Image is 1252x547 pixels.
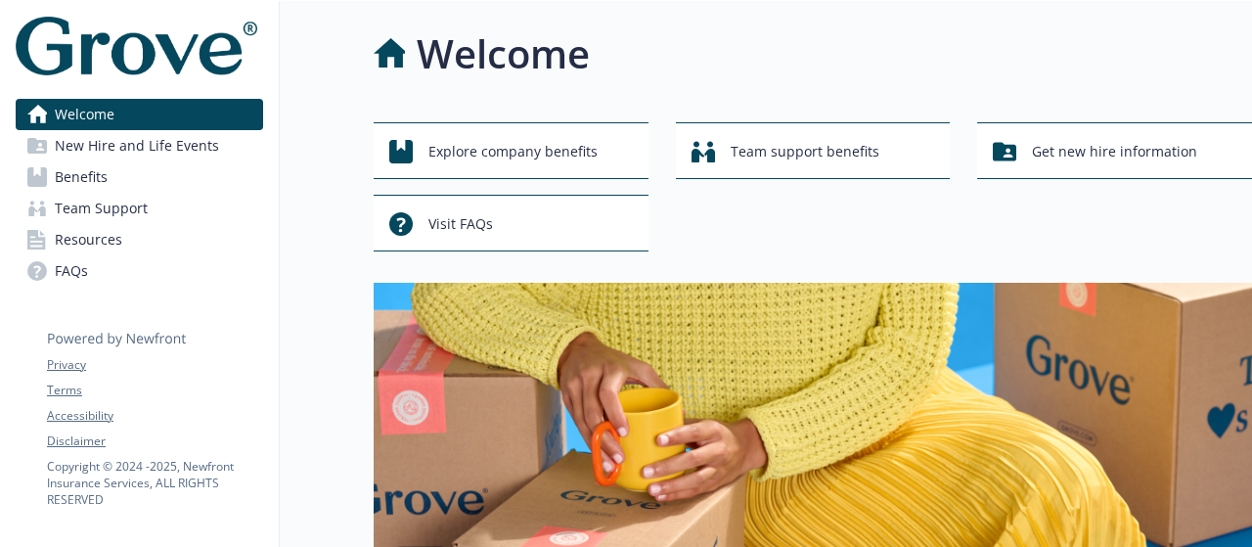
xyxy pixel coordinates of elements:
a: Privacy [47,356,262,374]
span: New Hire and Life Events [55,130,219,161]
button: Team support benefits [676,122,951,179]
a: Accessibility [47,407,262,425]
button: Get new hire information [977,122,1252,179]
span: Resources [55,224,122,255]
a: New Hire and Life Events [16,130,263,161]
span: Welcome [55,99,114,130]
a: Welcome [16,99,263,130]
a: Benefits [16,161,263,193]
span: FAQs [55,255,88,287]
a: Team Support [16,193,263,224]
a: Resources [16,224,263,255]
p: Copyright © 2024 - 2025 , Newfront Insurance Services, ALL RIGHTS RESERVED [47,458,262,508]
span: Team Support [55,193,148,224]
span: Visit FAQs [428,205,493,243]
span: Explore company benefits [428,133,598,170]
a: FAQs [16,255,263,287]
span: Benefits [55,161,108,193]
button: Visit FAQs [374,195,648,251]
a: Terms [47,382,262,399]
h1: Welcome [417,24,590,83]
button: Explore company benefits [374,122,648,179]
span: Get new hire information [1032,133,1197,170]
a: Disclaimer [47,433,262,450]
span: Team support benefits [731,133,879,170]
